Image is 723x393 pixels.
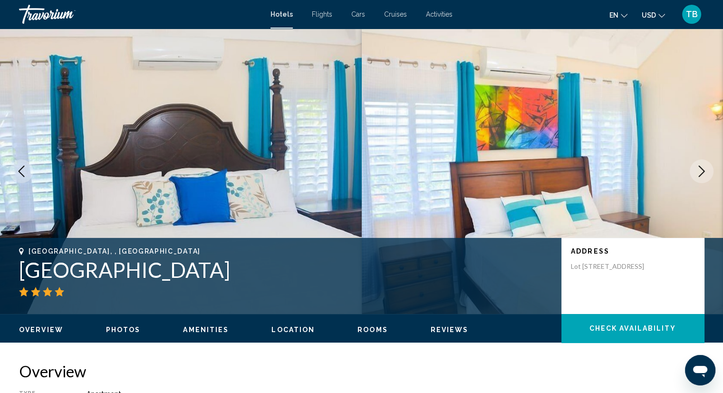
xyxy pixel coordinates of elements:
a: Travorium [19,5,261,24]
span: TB [686,10,698,19]
h2: Overview [19,362,704,381]
button: Check Availability [561,314,704,343]
iframe: Button to launch messaging window [685,355,715,385]
span: USD [642,11,656,19]
button: Previous image [10,159,33,183]
a: Hotels [270,10,293,18]
button: Photos [106,325,141,334]
button: Change language [609,8,627,22]
span: Amenities [183,326,229,334]
span: Check Availability [589,325,676,333]
button: Overview [19,325,63,334]
button: Next image [690,159,713,183]
span: Photos [106,326,141,334]
h1: [GEOGRAPHIC_DATA] [19,257,552,282]
span: en [609,11,618,19]
a: Activities [426,10,453,18]
button: User Menu [679,4,704,24]
span: Overview [19,326,63,334]
button: Rooms [357,325,388,334]
button: Location [271,325,315,334]
a: Cruises [384,10,407,18]
p: Lot [STREET_ADDRESS] [571,262,647,271]
a: Flights [312,10,332,18]
span: Location [271,326,315,334]
button: Change currency [642,8,665,22]
p: Address [571,247,694,255]
span: Rooms [357,326,388,334]
span: [GEOGRAPHIC_DATA], , [GEOGRAPHIC_DATA] [29,247,201,255]
span: Reviews [431,326,469,334]
a: Cars [351,10,365,18]
button: Amenities [183,325,229,334]
button: Reviews [431,325,469,334]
